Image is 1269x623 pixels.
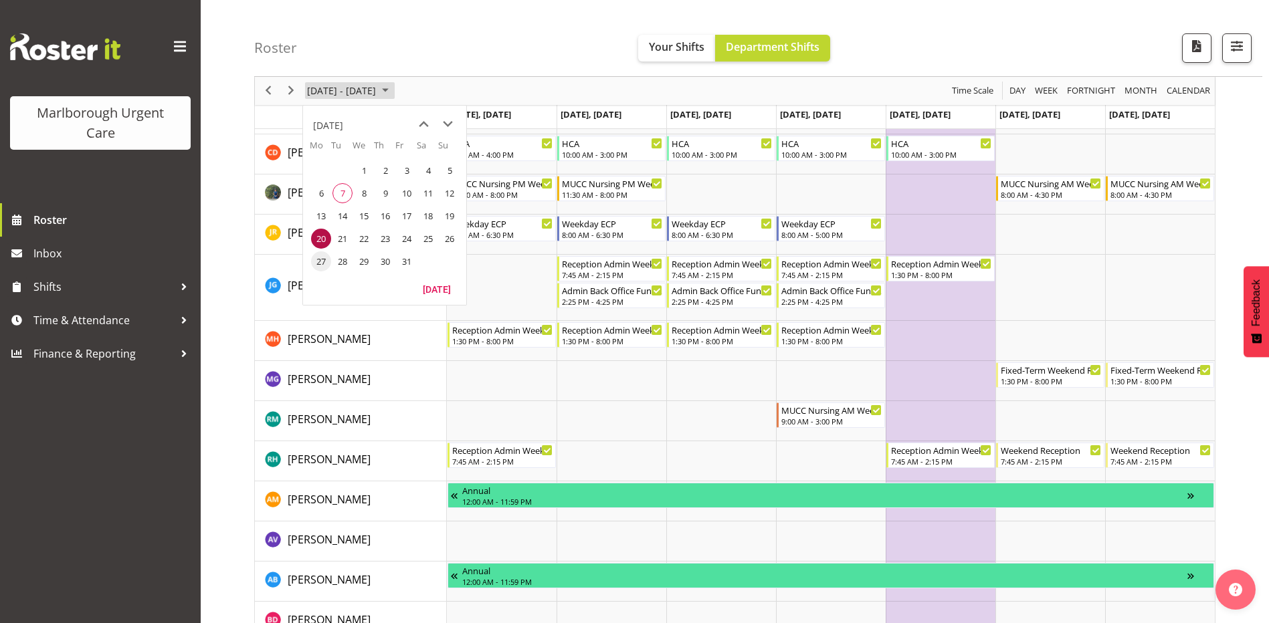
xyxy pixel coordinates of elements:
[672,149,772,160] div: 10:00 AM - 3:00 PM
[672,336,772,346] div: 1:30 PM - 8:00 PM
[781,296,882,307] div: 2:25 PM - 4:25 PM
[255,441,447,481] td: Rochelle Harris resource
[438,139,460,159] th: Su
[777,283,885,308] div: Josephine Godinez"s event - Admin Back Office Functions Begin From Thursday, October 23, 2025 at ...
[672,217,772,230] div: Weekday ECP
[1001,176,1101,190] div: MUCC Nursing AM Weekends
[331,139,353,159] th: Tu
[1106,443,1214,468] div: Rochelle Harris"s event - Weekend Reception Begin From Sunday, October 26, 2025 at 7:45:00 AM GMT...
[288,331,371,347] a: [PERSON_NAME]
[354,251,374,271] span: Wednesday, October 29, 2025
[886,443,995,468] div: Rochelle Harris"s event - Reception Admin Weekday AM Begin From Friday, October 24, 2025 at 7:45:...
[288,572,371,587] span: [PERSON_NAME]
[557,176,666,201] div: Gloria Varghese"s event - MUCC Nursing PM Weekday Begin From Tuesday, October 21, 2025 at 11:30:0...
[354,160,374,180] span: Wednesday, October 1, 2025
[288,491,371,507] a: [PERSON_NAME]
[10,33,120,60] img: Rosterit website logo
[781,403,882,416] div: MUCC Nursing AM Weekday
[781,416,882,426] div: 9:00 AM - 3:00 PM
[255,562,447,602] td: Andrew Brooks resource
[288,184,371,201] a: [PERSON_NAME]
[255,361,447,401] td: Megan Gander resource
[288,532,371,547] span: [PERSON_NAME]
[562,149,662,160] div: 10:00 AM - 3:00 PM
[1182,33,1211,63] button: Download a PDF of the roster according to the set date range.
[780,108,841,120] span: [DATE], [DATE]
[448,136,556,161] div: Cordelia Davies"s event - HCA Begin From Monday, October 20, 2025 at 9:30:00 AM GMT+13:00 Ends At...
[311,206,331,226] span: Monday, October 13, 2025
[288,372,371,386] span: [PERSON_NAME]
[891,149,991,160] div: 10:00 AM - 3:00 PM
[672,257,772,270] div: Reception Admin Weekday AM
[1110,176,1211,190] div: MUCC Nursing AM Weekends
[332,229,353,249] span: Tuesday, October 21, 2025
[332,206,353,226] span: Tuesday, October 14, 2025
[667,136,775,161] div: Cordelia Davies"s event - HCA Begin From Wednesday, October 22, 2025 at 10:00:00 AM GMT+13:00 End...
[448,322,556,348] div: Margret Hall"s event - Reception Admin Weekday PM Begin From Monday, October 20, 2025 at 1:30:00 ...
[448,563,1214,588] div: Andrew Brooks"s event - Annual Begin From Thursday, October 16, 2025 at 12:00:00 AM GMT+13:00 End...
[280,77,302,105] div: next period
[254,40,297,55] h4: Roster
[1001,376,1101,386] div: 1:30 PM - 8:00 PM
[777,216,885,241] div: Jacinta Rangi"s event - Weekday ECP Begin From Thursday, October 23, 2025 at 8:00:00 AM GMT+13:00...
[1110,363,1211,376] div: Fixed-Term Weekend Reception
[414,279,460,298] button: Today
[452,336,553,346] div: 1:30 PM - 8:00 PM
[288,572,371,588] a: [PERSON_NAME]
[672,136,772,150] div: HCA
[397,183,417,203] span: Friday, October 10, 2025
[672,323,772,336] div: Reception Admin Weekday PM
[311,251,331,271] span: Monday, October 27, 2025
[452,136,553,150] div: HCA
[440,229,460,249] span: Sunday, October 26, 2025
[440,160,460,180] span: Sunday, October 5, 2025
[562,217,662,230] div: Weekday ECP
[672,269,772,280] div: 7:45 AM - 2:15 PM
[781,149,882,160] div: 10:00 AM - 3:00 PM
[288,277,371,293] a: [PERSON_NAME]
[33,243,194,263] span: Inbox
[418,160,438,180] span: Saturday, October 4, 2025
[781,336,882,346] div: 1:30 PM - 8:00 PM
[557,216,666,241] div: Jacinta Rangi"s event - Weekday ECP Begin From Tuesday, October 21, 2025 at 8:00:00 AM GMT+13:00 ...
[1122,83,1160,100] button: Timeline Month
[288,371,371,387] a: [PERSON_NAME]
[1106,362,1214,388] div: Megan Gander"s event - Fixed-Term Weekend Reception Begin From Sunday, October 26, 2025 at 1:30:0...
[332,251,353,271] span: Tuesday, October 28, 2025
[562,336,662,346] div: 1:30 PM - 8:00 PM
[255,174,447,215] td: Gloria Varghese resource
[375,206,395,226] span: Thursday, October 16, 2025
[1001,189,1101,200] div: 8:00 AM - 4:30 PM
[452,189,553,200] div: 11:30 AM - 8:00 PM
[562,296,662,307] div: 2:25 PM - 4:25 PM
[781,217,882,230] div: Weekday ECP
[562,323,662,336] div: Reception Admin Weekday PM
[288,144,371,160] a: [PERSON_NAME]
[1250,279,1262,326] span: Feedback
[452,456,553,467] div: 7:45 AM - 2:15 PM
[462,576,1187,587] div: 12:00 AM - 11:59 PM
[255,481,447,521] td: Alexandra Madigan resource
[562,283,662,297] div: Admin Back Office Functions
[672,296,772,307] div: 2:25 PM - 4:25 PM
[1007,83,1028,100] button: Timeline Day
[562,136,662,150] div: HCA
[777,256,885,281] div: Josephine Godinez"s event - Reception Admin Weekday AM Begin From Thursday, October 23, 2025 at 7...
[288,225,371,240] span: [PERSON_NAME]
[715,35,830,61] button: Department Shifts
[777,322,885,348] div: Margret Hall"s event - Reception Admin Weekday PM Begin From Thursday, October 23, 2025 at 1:30:0...
[33,210,194,230] span: Roster
[288,451,371,467] a: [PERSON_NAME]
[1229,583,1242,596] img: help-xxl-2.png
[411,112,435,136] button: previous month
[562,189,662,200] div: 11:30 AM - 8:00 PM
[891,443,991,457] div: Reception Admin Weekday AM
[667,256,775,281] div: Josephine Godinez"s event - Reception Admin Weekday AM Begin From Wednesday, October 22, 2025 at ...
[781,269,882,280] div: 7:45 AM - 2:15 PM
[462,483,1187,497] div: Annual
[448,176,556,201] div: Gloria Varghese"s event - MUCC Nursing PM Weekday Begin From Monday, October 20, 2025 at 11:30:00...
[255,255,447,321] td: Josephine Godinez resource
[288,185,371,200] span: [PERSON_NAME]
[418,183,438,203] span: Saturday, October 11, 2025
[288,145,371,160] span: [PERSON_NAME]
